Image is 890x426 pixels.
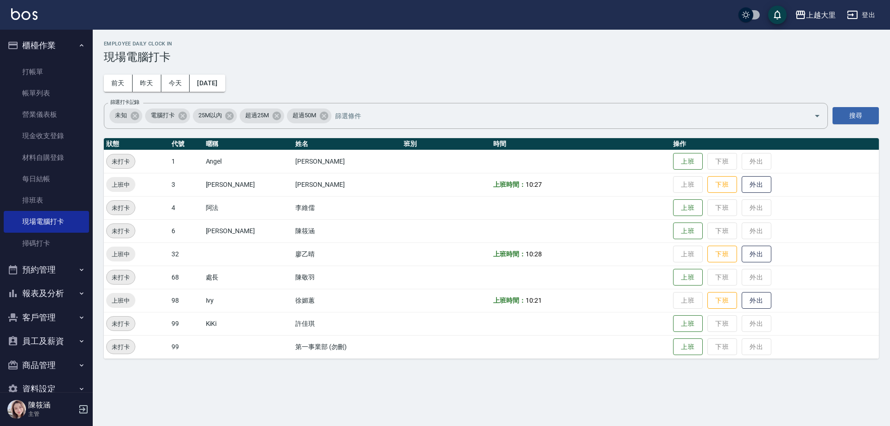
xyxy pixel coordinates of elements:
span: 超過25M [240,111,274,120]
div: 超過25M [240,108,284,123]
a: 掃碼打卡 [4,233,89,254]
button: 資料設定 [4,377,89,401]
button: 下班 [707,176,737,193]
td: 68 [169,266,203,289]
h5: 陳筱涵 [28,401,76,410]
td: 6 [169,219,203,242]
td: 廖乙晴 [293,242,401,266]
button: 上班 [673,153,703,170]
td: Angel [203,150,293,173]
button: save [768,6,787,24]
button: 上班 [673,199,703,216]
button: 櫃檯作業 [4,33,89,57]
a: 每日結帳 [4,168,89,190]
a: 現金收支登錄 [4,125,89,146]
td: 98 [169,289,203,312]
div: 25M以內 [193,108,237,123]
th: 時間 [491,138,670,150]
b: 上班時間： [493,250,526,258]
a: 營業儀表板 [4,104,89,125]
button: 下班 [707,246,737,263]
button: 員工及薪資 [4,329,89,353]
span: 未打卡 [107,157,135,166]
td: 第一事業部 (勿刪) [293,335,401,358]
td: 1 [169,150,203,173]
td: 陳筱涵 [293,219,401,242]
label: 篩選打卡記錄 [110,99,140,106]
a: 打帳單 [4,61,89,83]
a: 帳單列表 [4,83,89,104]
span: 上班中 [106,296,135,305]
span: 未知 [109,111,133,120]
b: 上班時間： [493,181,526,188]
span: 未打卡 [107,273,135,282]
button: 上越大里 [791,6,839,25]
td: 處長 [203,266,293,289]
span: 10:21 [526,297,542,304]
th: 班別 [401,138,491,150]
a: 現場電腦打卡 [4,211,89,232]
td: 99 [169,312,203,335]
button: 下班 [707,292,737,309]
button: 報表及分析 [4,281,89,305]
button: [DATE] [190,75,225,92]
div: 未知 [109,108,142,123]
button: 上班 [673,269,703,286]
button: Open [810,108,825,123]
img: Logo [11,8,38,20]
p: 主管 [28,410,76,418]
td: 徐媚蕙 [293,289,401,312]
td: 李維儒 [293,196,401,219]
span: 超過50M [287,111,322,120]
span: 上班中 [106,249,135,259]
button: 上班 [673,338,703,356]
span: 未打卡 [107,203,135,213]
a: 材料自購登錄 [4,147,89,168]
button: 上班 [673,223,703,240]
td: [PERSON_NAME] [203,219,293,242]
span: 未打卡 [107,226,135,236]
td: [PERSON_NAME] [293,150,401,173]
span: 未打卡 [107,319,135,329]
span: 25M以內 [193,111,228,120]
th: 代號 [169,138,203,150]
span: 10:28 [526,250,542,258]
button: 前天 [104,75,133,92]
button: 外出 [742,292,771,309]
td: 陳敬羽 [293,266,401,289]
input: 篩選條件 [333,108,798,124]
td: 4 [169,196,203,219]
td: [PERSON_NAME] [293,173,401,196]
a: 排班表 [4,190,89,211]
div: 電腦打卡 [145,108,190,123]
span: 10:27 [526,181,542,188]
td: 阿法 [203,196,293,219]
h3: 現場電腦打卡 [104,51,879,64]
td: 許佳琪 [293,312,401,335]
button: 今天 [161,75,190,92]
div: 超過50M [287,108,331,123]
button: 客戶管理 [4,305,89,330]
button: 商品管理 [4,353,89,377]
button: 預約管理 [4,258,89,282]
span: 電腦打卡 [145,111,180,120]
span: 上班中 [106,180,135,190]
td: 99 [169,335,203,358]
button: 外出 [742,176,771,193]
div: 上越大里 [806,9,836,21]
button: 上班 [673,315,703,332]
th: 狀態 [104,138,169,150]
button: 外出 [742,246,771,263]
th: 暱稱 [203,138,293,150]
th: 操作 [671,138,879,150]
button: 昨天 [133,75,161,92]
h2: Employee Daily Clock In [104,41,879,47]
td: Ivy [203,289,293,312]
b: 上班時間： [493,297,526,304]
button: 登出 [843,6,879,24]
th: 姓名 [293,138,401,150]
img: Person [7,400,26,419]
span: 未打卡 [107,342,135,352]
button: 搜尋 [833,107,879,124]
td: [PERSON_NAME] [203,173,293,196]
